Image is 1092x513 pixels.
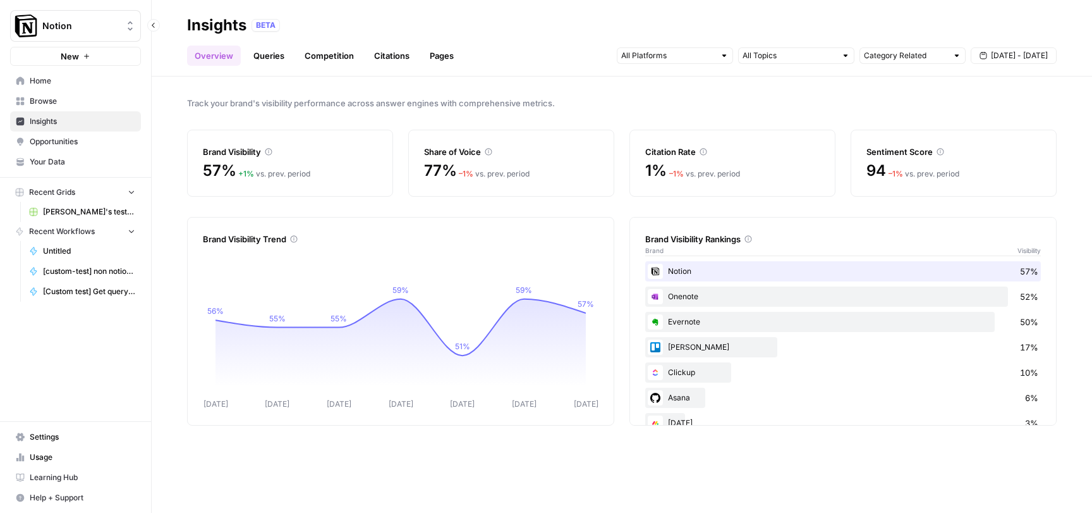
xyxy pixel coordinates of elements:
[367,46,417,66] a: Citations
[203,399,228,409] tspan: [DATE]
[297,46,361,66] a: Competition
[187,15,246,35] div: Insights
[1020,265,1038,278] span: 57%
[331,314,347,323] tspan: 55%
[669,168,740,180] div: vs. prev. period
[10,91,141,111] a: Browse
[389,399,413,409] tspan: [DATE]
[269,314,286,323] tspan: 55%
[238,169,254,178] span: + 1 %
[30,136,135,147] span: Opportunities
[621,49,715,62] input: All Platforms
[1020,366,1038,379] span: 10%
[648,314,663,330] img: 2ecgzickl6ac7607lydp2fg9krdz
[30,472,135,483] span: Learning Hub
[1020,316,1038,328] span: 50%
[574,399,598,409] tspan: [DATE]
[392,285,409,295] tspan: 59%
[42,20,119,32] span: Notion
[459,168,530,180] div: vs. prev. period
[10,132,141,152] a: Opportunities
[512,399,537,409] tspan: [DATE]
[645,161,667,181] span: 1%
[30,156,135,168] span: Your Data
[30,116,135,127] span: Insights
[43,286,135,297] span: [Custom test] Get query fanout from topic
[187,97,1057,109] span: Track your brand's visibility performance across answer engines with comprehensive metrics.
[971,47,1057,64] button: [DATE] - [DATE]
[578,299,594,309] tspan: 57%
[645,362,1041,383] div: Clickup
[645,312,1041,332] div: Evernote
[1020,290,1038,303] span: 52%
[30,492,135,504] span: Help + Support
[203,161,236,181] span: 57%
[424,145,598,158] div: Share of Voice
[645,287,1041,307] div: Onenote
[203,233,598,245] div: Brand Visibility Trend
[645,261,1041,281] div: Notion
[424,161,456,181] span: 77%
[61,50,79,63] span: New
[648,390,663,405] img: 2v783w8gft8p3s5e5pppmgj66tpp
[645,388,1041,408] div: Asana
[459,169,473,178] span: – 1 %
[864,49,947,62] input: Category Related
[10,111,141,132] a: Insights
[10,10,141,42] button: Workspace: Notion
[207,306,224,316] tspan: 56%
[648,289,663,304] img: 6ujo9ap59rgquh9d29qd8zxjc546
[10,427,141,447] a: Settings
[30,431,135,443] span: Settings
[23,261,141,281] a: [custom-test] non notion page research
[187,46,241,66] a: Overview
[10,47,141,66] button: New
[645,233,1041,245] div: Brand Visibility Rankings
[246,46,292,66] a: Queries
[23,241,141,261] a: Untitled
[10,152,141,172] a: Your Data
[29,187,75,198] span: Recent Grids
[889,169,903,178] span: – 1 %
[23,202,141,222] a: [PERSON_NAME]'s test Grid
[648,340,663,355] img: dsapf59eflvgghzeeaxzhlzx3epe
[43,266,135,277] span: [custom-test] non notion page research
[10,222,141,241] button: Recent Workflows
[1025,417,1038,430] span: 3%
[10,447,141,467] a: Usage
[23,281,141,302] a: [Custom test] Get query fanout from topic
[15,15,37,37] img: Notion Logo
[29,226,95,237] span: Recent Workflows
[648,264,663,279] img: vdittyzr50yvc6bia2aagny4s5uj
[645,245,664,256] span: Brand
[1017,245,1041,256] span: Visibility
[10,488,141,508] button: Help + Support
[30,75,135,87] span: Home
[422,46,461,66] a: Pages
[645,337,1041,357] div: [PERSON_NAME]
[889,168,959,180] div: vs. prev. period
[866,161,886,181] span: 94
[30,452,135,463] span: Usage
[10,183,141,202] button: Recent Grids
[743,49,836,62] input: All Topics
[265,399,289,409] tspan: [DATE]
[203,145,377,158] div: Brand Visibility
[1020,341,1038,354] span: 17%
[238,168,310,180] div: vs. prev. period
[455,342,470,351] tspan: 51%
[10,71,141,91] a: Home
[10,467,141,488] a: Learning Hub
[327,399,351,409] tspan: [DATE]
[648,416,663,431] img: j0006o4w6wdac5z8yzb60vbgsr6k
[648,365,663,380] img: nyvnio03nchgsu99hj5luicuvesv
[43,206,135,218] span: [PERSON_NAME]'s test Grid
[669,169,684,178] span: – 1 %
[516,285,532,295] tspan: 59%
[645,413,1041,433] div: [DATE]
[991,50,1048,61] span: [DATE] - [DATE]
[450,399,475,409] tspan: [DATE]
[43,245,135,257] span: Untitled
[1025,392,1038,404] span: 6%
[30,96,135,107] span: Browse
